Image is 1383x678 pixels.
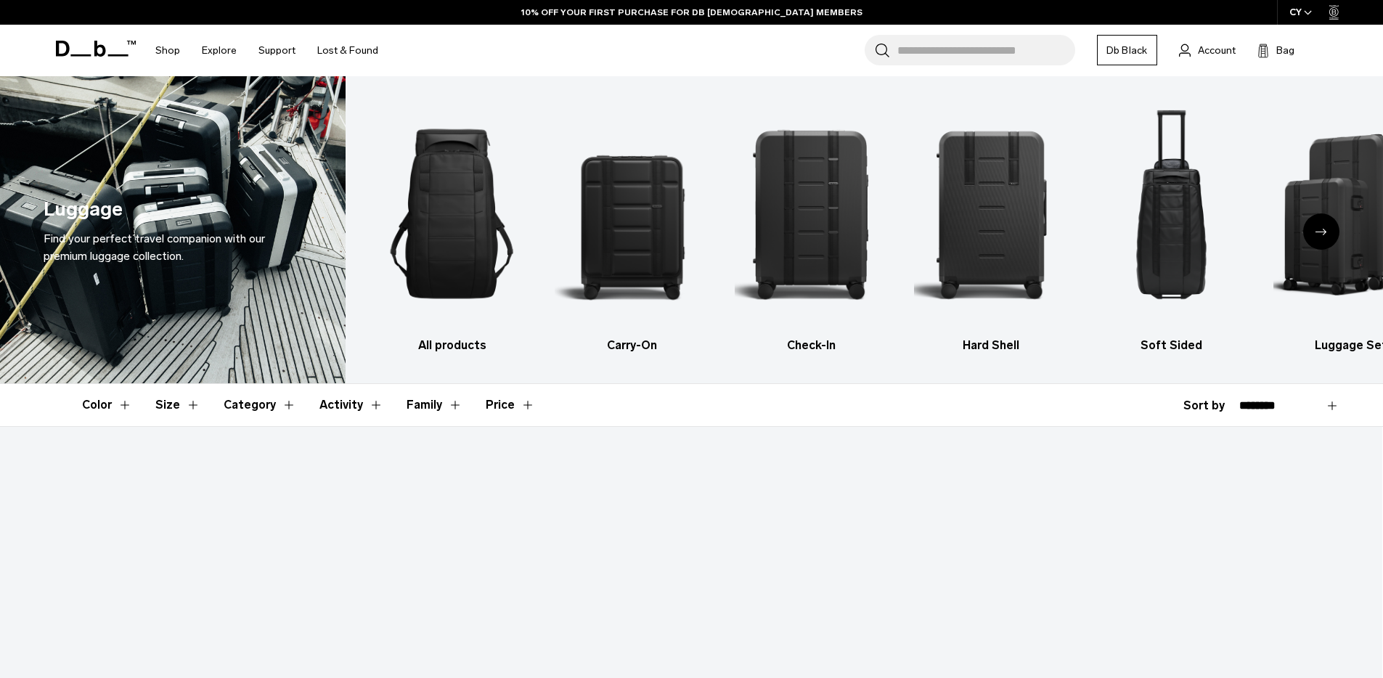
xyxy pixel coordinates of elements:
[914,337,1069,354] h3: Hard Shell
[914,98,1069,354] li: 4 / 6
[317,25,378,76] a: Lost & Found
[1097,35,1157,65] a: Db Black
[144,25,389,76] nav: Main Navigation
[258,25,295,76] a: Support
[735,337,889,354] h3: Check-In
[319,384,383,426] button: Toggle Filter
[521,6,862,19] a: 10% OFF YOUR FIRST PURCHASE FOR DB [DEMOGRAPHIC_DATA] MEMBERS
[44,195,123,224] h1: Luggage
[1303,213,1339,250] div: Next slide
[155,25,180,76] a: Shop
[1094,98,1249,354] li: 5 / 6
[555,98,709,354] li: 2 / 6
[1276,43,1294,58] span: Bag
[1257,41,1294,59] button: Bag
[735,98,889,330] img: Db
[224,384,296,426] button: Toggle Filter
[735,98,889,354] a: Db Check-In
[375,98,529,354] li: 1 / 6
[735,98,889,354] li: 3 / 6
[375,98,529,330] img: Db
[555,337,709,354] h3: Carry-On
[1094,98,1249,330] img: Db
[486,384,535,426] button: Toggle Price
[375,98,529,354] a: Db All products
[555,98,709,330] img: Db
[44,232,265,263] span: Find your perfect travel companion with our premium luggage collection.
[1094,98,1249,354] a: Db Soft Sided
[1094,337,1249,354] h3: Soft Sided
[914,98,1069,354] a: Db Hard Shell
[202,25,237,76] a: Explore
[375,337,529,354] h3: All products
[555,98,709,354] a: Db Carry-On
[1198,43,1236,58] span: Account
[914,98,1069,330] img: Db
[407,384,462,426] button: Toggle Filter
[1179,41,1236,59] a: Account
[155,384,200,426] button: Toggle Filter
[82,384,132,426] button: Toggle Filter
